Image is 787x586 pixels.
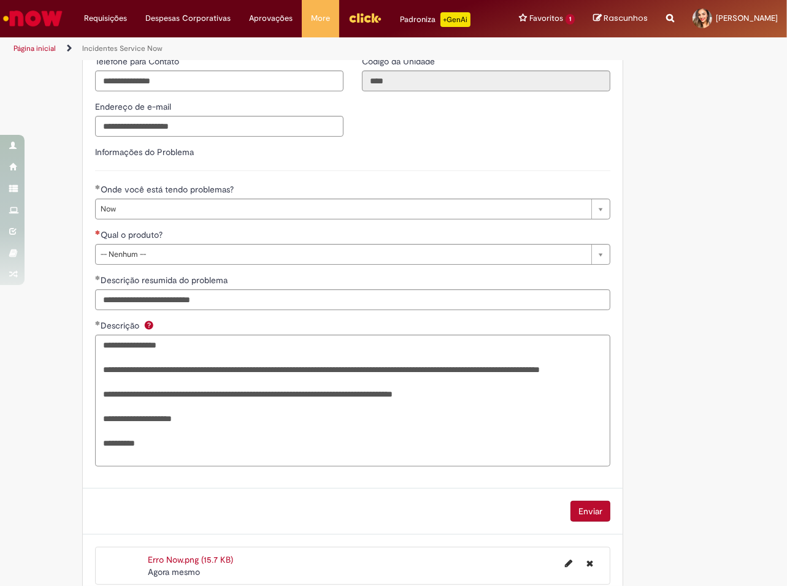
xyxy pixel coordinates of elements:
[348,9,382,27] img: click_logo_yellow_360x200.png
[95,146,194,158] label: Informações do Problema
[604,12,648,24] span: Rascunhos
[570,501,610,522] button: Enviar
[145,12,231,25] span: Despesas Corporativas
[101,275,230,286] span: Descrição resumida do problema
[148,554,233,565] a: Erro Now.png (15.7 KB)
[95,321,101,325] span: Obrigatório Preenchido
[566,14,575,25] span: 1
[249,12,293,25] span: Aprovações
[95,116,344,137] input: Endereço de e-mail
[148,566,200,577] span: Agora mesmo
[311,12,330,25] span: More
[95,335,610,466] textarea: Descrição
[9,37,515,60] ul: Trilhas de página
[579,554,601,573] button: Excluir Erro Now.png
[101,229,165,240] span: Qual o produto?
[13,44,56,53] a: Página inicial
[716,13,778,23] span: [PERSON_NAME]
[95,289,610,310] input: Descrição resumida do problema
[101,245,585,264] span: -- Nenhum --
[84,12,127,25] span: Requisições
[95,275,101,280] span: Obrigatório Preenchido
[95,101,174,112] span: Endereço de e-mail
[1,6,64,31] img: ServiceNow
[142,320,156,330] span: Ajuda para Descrição
[101,184,236,195] span: Onde você está tendo problemas?
[95,230,101,235] span: Necessários
[558,554,580,573] button: Editar nome de arquivo Erro Now.png
[593,13,648,25] a: Rascunhos
[362,70,610,91] input: Código da Unidade
[529,12,563,25] span: Favoritos
[95,185,101,189] span: Obrigatório Preenchido
[95,56,182,67] span: Telefone para Contato
[101,199,585,219] span: Now
[101,320,142,331] span: Descrição
[148,566,200,577] time: 30/09/2025 13:00:07
[82,44,163,53] a: Incidentes Service Now
[440,12,470,27] p: +GenAi
[362,56,437,67] span: Somente leitura - Código da Unidade
[362,55,437,67] label: Somente leitura - Código da Unidade
[400,12,470,27] div: Padroniza
[95,70,344,91] input: Telefone para Contato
